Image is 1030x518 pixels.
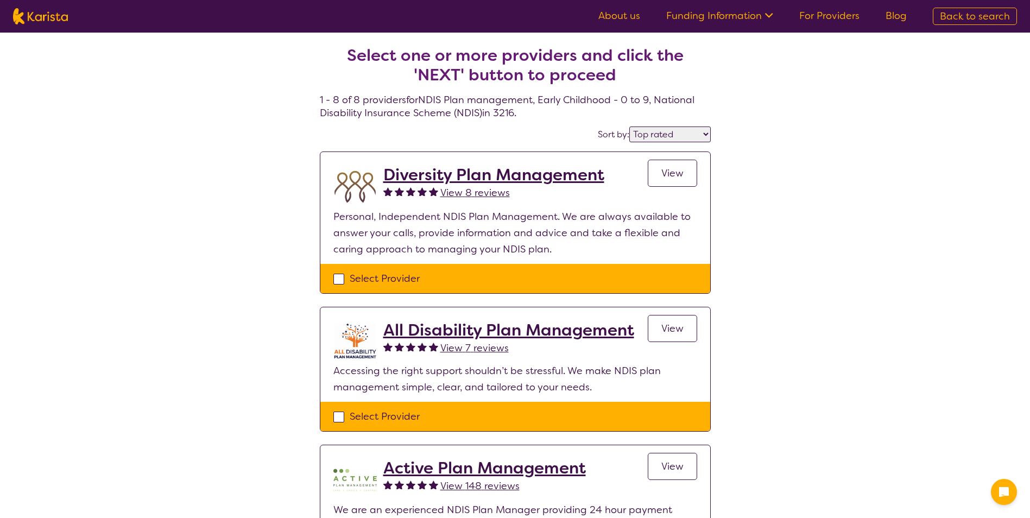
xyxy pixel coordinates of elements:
a: View 148 reviews [440,478,520,494]
h4: 1 - 8 of 8 providers for NDIS Plan management , Early Childhood - 0 to 9 , National Disability In... [320,20,711,119]
h2: Select one or more providers and click the 'NEXT' button to proceed [333,46,698,85]
span: View 148 reviews [440,479,520,492]
span: View [661,167,684,180]
img: fullstar [395,480,404,489]
a: View [648,160,697,187]
img: fullstar [418,480,427,489]
a: Back to search [933,8,1017,25]
p: Personal, Independent NDIS Plan Management. We are always available to answer your calls, provide... [333,209,697,257]
span: View [661,322,684,335]
a: View [648,315,697,342]
span: View 7 reviews [440,342,509,355]
img: fullstar [418,342,427,351]
p: Accessing the right support shouldn’t be stressful. We make NDIS plan management simple, clear, a... [333,363,697,395]
a: View 8 reviews [440,185,510,201]
a: For Providers [799,9,860,22]
img: fullstar [395,187,404,196]
label: Sort by: [598,129,629,140]
img: fullstar [429,342,438,351]
img: fullstar [383,342,393,351]
a: Active Plan Management [383,458,586,478]
img: at5vqv0lot2lggohlylh.jpg [333,320,377,363]
img: fullstar [418,187,427,196]
img: fullstar [429,480,438,489]
span: View [661,460,684,473]
a: All Disability Plan Management [383,320,634,340]
a: View [648,453,697,480]
img: fullstar [406,342,415,351]
img: fullstar [395,342,404,351]
img: duqvjtfkvnzb31ymex15.png [333,165,377,209]
img: fullstar [406,187,415,196]
a: View 7 reviews [440,340,509,356]
a: Blog [886,9,907,22]
a: Diversity Plan Management [383,165,604,185]
span: Back to search [940,10,1010,23]
a: About us [598,9,640,22]
img: fullstar [406,480,415,489]
img: fullstar [383,187,393,196]
img: pypzb5qm7jexfhutod0x.png [333,458,377,502]
a: Funding Information [666,9,773,22]
img: fullstar [383,480,393,489]
span: View 8 reviews [440,186,510,199]
img: Karista logo [13,8,68,24]
img: fullstar [429,187,438,196]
